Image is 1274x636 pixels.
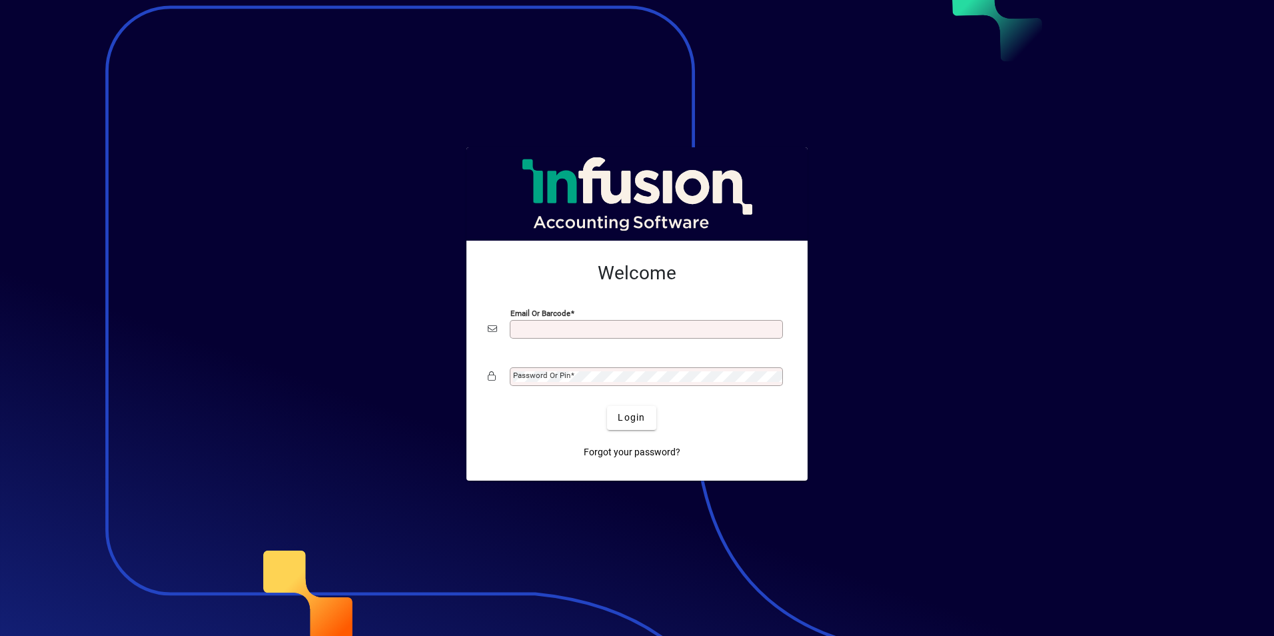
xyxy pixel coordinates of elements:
mat-label: Email or Barcode [510,308,570,317]
a: Forgot your password? [578,441,686,465]
h2: Welcome [488,262,786,285]
mat-label: Password or Pin [513,371,570,380]
span: Forgot your password? [584,445,680,459]
button: Login [607,406,656,430]
span: Login [618,411,645,425]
